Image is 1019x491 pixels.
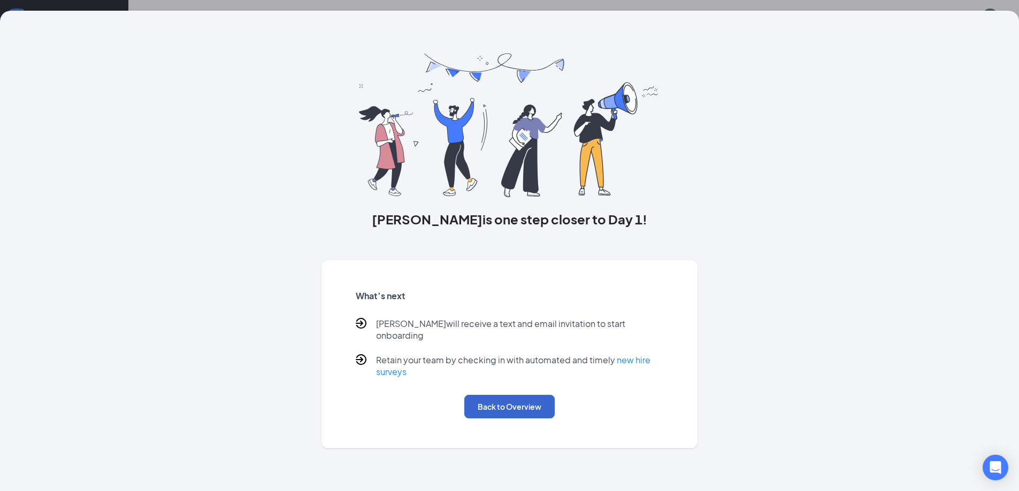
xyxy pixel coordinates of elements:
[376,354,650,377] a: new hire surveys
[464,395,555,418] button: Back to Overview
[376,318,664,341] p: [PERSON_NAME] will receive a text and email invitation to start onboarding
[359,53,660,197] img: you are all set
[376,354,664,378] p: Retain your team by checking in with automated and timely
[983,455,1008,480] div: Open Intercom Messenger
[321,210,698,228] h3: [PERSON_NAME] is one step closer to Day 1!
[356,290,664,302] h5: What’s next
